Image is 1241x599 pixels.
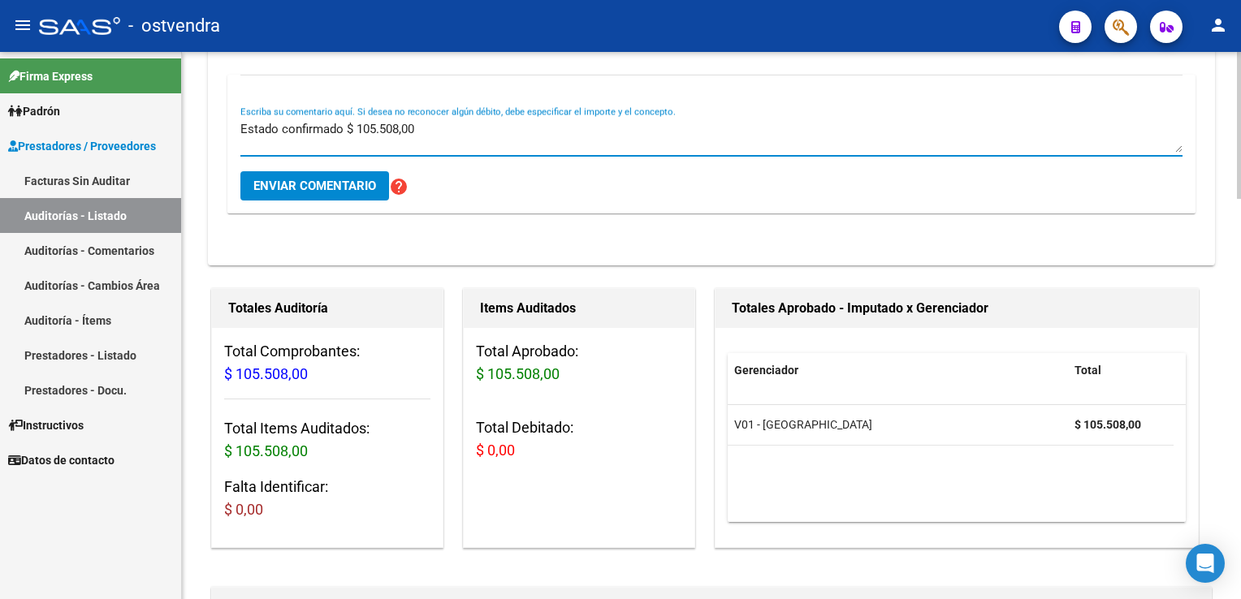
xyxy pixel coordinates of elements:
[476,365,560,382] span: $ 105.508,00
[476,340,682,386] h3: Total Aprobado:
[8,137,156,155] span: Prestadores / Proveedores
[8,451,115,469] span: Datos de contacto
[1075,364,1101,377] span: Total
[1186,544,1225,583] div: Open Intercom Messenger
[728,353,1068,388] datatable-header-cell: Gerenciador
[389,177,409,196] mat-icon: help
[253,179,376,193] span: Enviar comentario
[1075,418,1141,431] strong: $ 105.508,00
[734,418,872,431] span: V01 - [GEOGRAPHIC_DATA]
[476,442,515,459] span: $ 0,00
[228,295,426,321] h1: Totales Auditoría
[476,416,682,462] h3: Total Debitado:
[732,295,1182,321] h1: Totales Aprobado - Imputado x Gerenciador
[128,8,220,44] span: - ostvendra
[8,416,84,434] span: Instructivos
[240,171,389,200] button: Enviar comentario
[1068,353,1174,388] datatable-header-cell: Total
[224,417,430,463] h3: Total Items Auditados:
[8,67,93,85] span: Firma Express
[224,340,430,386] h3: Total Comprobantes:
[480,295,678,321] h1: Items Auditados
[13,15,32,35] mat-icon: menu
[734,364,798,377] span: Gerenciador
[224,501,263,518] span: $ 0,00
[224,476,430,521] h3: Falta Identificar:
[1209,15,1228,35] mat-icon: person
[224,365,308,382] span: $ 105.508,00
[224,442,308,459] span: $ 105.508,00
[8,102,60,120] span: Padrón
